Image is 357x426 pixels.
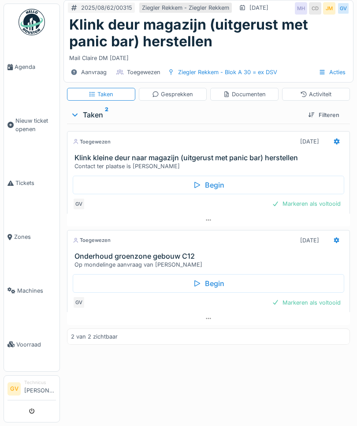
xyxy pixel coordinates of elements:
div: Acties [315,66,350,79]
div: Markeren als voltooid [268,198,344,210]
span: Agenda [15,63,56,71]
div: Filteren [305,109,343,121]
div: Activiteit [300,90,331,98]
h3: Onderhoud groenzone gebouw C12 [74,252,346,260]
div: Taken [89,90,113,98]
span: Voorraad [16,340,56,349]
div: Gesprekken [152,90,193,98]
span: Machines [17,287,56,295]
span: Tickets [15,179,56,187]
div: Technicus [24,379,56,386]
div: Aanvraag [81,68,107,76]
div: Ziegler Rekkem - Blok A 30 = ex DSV [178,68,277,76]
span: Nieuw ticket openen [15,117,56,133]
div: Begin [73,274,344,293]
div: [DATE] [300,236,319,245]
div: CD [309,2,321,15]
img: Badge_color-CXgf-gQk.svg [19,9,45,35]
div: 2 van 2 zichtbaar [71,332,118,341]
a: Machines [4,264,59,318]
div: [DATE] [300,137,319,146]
div: [DATE] [249,4,268,12]
div: Begin [73,176,344,194]
span: Zones [14,233,56,241]
li: [PERSON_NAME] [24,379,56,398]
div: GV [73,198,85,210]
div: JM [323,2,335,15]
h3: Klink kleine deur naar magazijn (uitgerust met panic bar) herstellen [74,154,346,162]
div: Ziegler Rekkem - Ziegler Rekkem [142,4,229,12]
a: Agenda [4,40,59,94]
h1: Klink deur magazijn (uitgerust met panic bar) herstellen [69,16,348,50]
a: Tickets [4,156,59,210]
li: GV [7,382,21,396]
a: Nieuw ticket openen [4,94,59,156]
div: Op mondelinge aanvraag van [PERSON_NAME] [74,260,346,269]
div: GV [73,296,85,309]
sup: 2 [105,109,108,120]
div: Taken [71,109,301,120]
div: Toegewezen [73,237,111,244]
a: Zones [4,210,59,264]
a: Voorraad [4,317,59,371]
div: 2025/08/62/00315 [81,4,132,12]
div: Mail Claire DM [DATE] [69,50,348,62]
div: Toegewezen [73,138,111,146]
div: MH [295,2,307,15]
div: Toegewezen [127,68,160,76]
a: GV Technicus[PERSON_NAME] [7,379,56,400]
div: GV [337,2,350,15]
div: Documenten [223,90,266,98]
div: Markeren als voltooid [268,297,344,309]
div: Contact ter plaatse is [PERSON_NAME] [74,162,346,170]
